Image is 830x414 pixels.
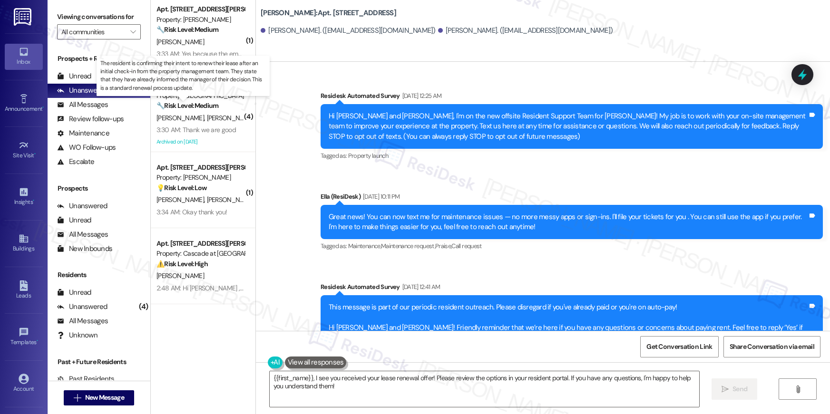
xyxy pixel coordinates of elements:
[5,44,43,69] a: Inbox
[137,299,150,314] div: (4)
[5,371,43,396] a: Account
[57,316,108,326] div: All Messages
[57,330,98,340] div: Unknown
[329,111,808,142] div: Hi [PERSON_NAME] and [PERSON_NAME], I'm on the new offsite Resident Support Team for [PERSON_NAME...
[48,270,150,280] div: Residents
[57,374,115,384] div: Past Residents
[156,101,218,110] strong: 🔧 Risk Level: Medium
[57,10,141,24] label: Viewing conversations for
[732,384,747,394] span: Send
[61,24,126,39] input: All communities
[156,239,244,249] div: Apt. [STREET_ADDRESS][PERSON_NAME]
[156,114,207,122] span: [PERSON_NAME]
[723,336,820,357] button: Share Conversation via email
[156,208,227,216] div: 3:34 AM: Okay thank you!
[156,284,790,292] div: 2:48 AM: Hi [PERSON_NAME] , thank you for bringing this important matter to our attention. We've ...
[400,282,440,292] div: [DATE] 12:41 AM
[646,342,712,352] span: Get Conversation Link
[156,38,204,46] span: [PERSON_NAME]
[130,28,136,36] i: 
[14,8,33,26] img: ResiDesk Logo
[57,157,94,167] div: Escalate
[794,385,801,393] i: 
[74,394,81,402] i: 
[156,183,207,192] strong: 💡 Risk Level: Low
[348,242,381,250] span: Maintenance ,
[57,302,107,312] div: Unanswered
[57,114,124,124] div: Review follow-ups
[156,136,245,148] div: Archived on [DATE]
[156,249,244,259] div: Property: Cascade at [GEOGRAPHIC_DATA]
[400,91,442,101] div: [DATE] 12:25 AM
[57,201,107,211] div: Unanswered
[329,212,808,232] div: Great news! You can now text me for maintenance issues — no more messy apps or sign-ins. I'll fil...
[156,271,204,280] span: [PERSON_NAME]
[361,192,400,202] div: [DATE] 10:11 PM
[329,302,808,353] div: This message is part of our periodic resident outreach. Please disregard if you've already paid o...
[156,49,282,58] div: 3:33 AM: Yes because the email is not correct
[156,25,218,34] strong: 🔧 Risk Level: Medium
[57,244,112,254] div: New Inbounds
[270,371,699,407] textarea: {{first_name}}, I see you received your lease renewal offer! Please review the options in your re...
[381,242,435,250] span: Maintenance request ,
[321,149,823,163] div: Tagged as:
[207,195,254,204] span: [PERSON_NAME]
[156,260,208,268] strong: ⚠️ Risk Level: High
[156,125,236,134] div: 3:30 AM: Thank we are good
[261,26,436,36] div: [PERSON_NAME]. ([EMAIL_ADDRESS][DOMAIN_NAME])
[435,242,451,250] span: Praise ,
[640,336,718,357] button: Get Conversation Link
[321,91,823,104] div: Residesk Automated Survey
[57,230,108,240] div: All Messages
[85,393,124,403] span: New Message
[321,239,823,253] div: Tagged as:
[722,385,729,393] i: 
[156,195,207,204] span: [PERSON_NAME]
[57,86,107,96] div: Unanswered
[57,215,91,225] div: Unread
[321,282,823,295] div: Residesk Automated Survey
[261,8,396,18] b: [PERSON_NAME]: Apt. [STREET_ADDRESS]
[48,54,150,64] div: Prospects + Residents
[57,143,116,153] div: WO Follow-ups
[5,231,43,256] a: Buildings
[712,378,758,400] button: Send
[5,184,43,210] a: Insights •
[33,197,34,204] span: •
[156,15,244,25] div: Property: [PERSON_NAME]
[57,288,91,298] div: Unread
[48,183,150,193] div: Prospects
[207,114,254,122] span: [PERSON_NAME]
[5,278,43,303] a: Leads
[5,137,43,163] a: Site Visit •
[57,100,108,110] div: All Messages
[730,342,814,352] span: Share Conversation via email
[156,173,244,183] div: Property: [PERSON_NAME]
[37,337,38,344] span: •
[48,357,150,367] div: Past + Future Residents
[348,152,388,160] span: Property launch
[64,390,134,405] button: New Message
[156,163,244,173] div: Apt. [STREET_ADDRESS][PERSON_NAME]
[34,151,36,157] span: •
[5,324,43,350] a: Templates •
[451,242,481,250] span: Call request
[100,59,266,92] p: The resident is confirming their intent to renew their lease after an initial check-in from the p...
[321,192,823,205] div: Ella (ResiDesk)
[57,128,109,138] div: Maintenance
[438,26,613,36] div: [PERSON_NAME]. ([EMAIL_ADDRESS][DOMAIN_NAME])
[57,71,91,81] div: Unread
[42,104,44,111] span: •
[156,4,244,14] div: Apt. [STREET_ADDRESS][PERSON_NAME]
